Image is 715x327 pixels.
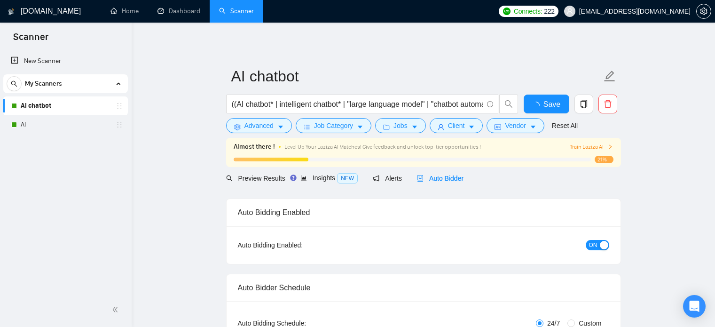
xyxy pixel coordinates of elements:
[357,123,363,130] span: caret-down
[314,120,353,131] span: Job Category
[219,7,254,15] a: searchScanner
[598,95,617,113] button: delete
[530,123,536,130] span: caret-down
[11,52,120,71] a: New Scanner
[238,240,361,250] div: Auto Bidding Enabled:
[226,175,285,182] span: Preview Results
[375,118,426,133] button: folderJobscaret-down
[589,240,597,250] span: ON
[3,74,128,134] li: My Scanners
[6,30,56,50] span: Scanner
[226,175,233,182] span: search
[570,143,613,152] button: Train Laziza AI
[300,175,307,181] span: area-chart
[595,156,613,163] span: 21%
[417,175,424,182] span: robot
[110,7,139,15] a: homeHome
[438,123,444,130] span: user
[500,100,518,108] span: search
[296,118,371,133] button: barsJob Categorycaret-down
[383,123,390,130] span: folder
[683,295,706,318] div: Open Intercom Messenger
[495,123,501,130] span: idcard
[284,144,481,150] span: Level Up Your Laziza AI Matches! Give feedback and unlock top-tier opportunities !
[524,95,569,113] button: Save
[116,102,123,110] span: holder
[417,175,464,182] span: Auto Bidder
[234,123,241,130] span: setting
[574,95,593,113] button: copy
[468,123,475,130] span: caret-down
[505,120,526,131] span: Vendor
[697,8,711,15] span: setting
[544,6,554,16] span: 222
[552,120,578,131] a: Reset All
[277,123,284,130] span: caret-down
[289,174,298,182] div: Tooltip anchor
[696,4,711,19] button: setting
[8,4,15,19] img: logo
[430,118,483,133] button: userClientcaret-down
[231,64,602,88] input: Scanner name...
[116,121,123,128] span: holder
[575,100,593,108] span: copy
[244,120,274,131] span: Advanced
[232,98,483,110] input: Search Freelance Jobs...
[21,115,110,134] a: AI
[3,52,128,71] li: New Scanner
[157,7,200,15] a: dashboardDashboard
[373,175,379,182] span: notification
[373,175,402,182] span: Alerts
[238,274,609,301] div: Auto Bidder Schedule
[514,6,542,16] span: Connects:
[25,74,62,93] span: My Scanners
[238,199,609,226] div: Auto Bidding Enabled
[499,95,518,113] button: search
[607,144,613,150] span: right
[21,96,110,115] a: AI chatbot
[411,123,418,130] span: caret-down
[234,142,275,152] span: Almost there !
[599,100,617,108] span: delete
[604,70,616,82] span: edit
[393,120,408,131] span: Jobs
[532,102,543,109] span: loading
[7,76,22,91] button: search
[503,8,511,15] img: upwork-logo.png
[337,173,358,183] span: NEW
[112,305,121,314] span: double-left
[696,8,711,15] a: setting
[543,98,560,110] span: Save
[487,118,544,133] button: idcardVendorcaret-down
[566,8,573,15] span: user
[7,80,21,87] span: search
[226,118,292,133] button: settingAdvancedcaret-down
[304,123,310,130] span: bars
[487,101,493,107] span: info-circle
[300,174,358,182] span: Insights
[448,120,465,131] span: Client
